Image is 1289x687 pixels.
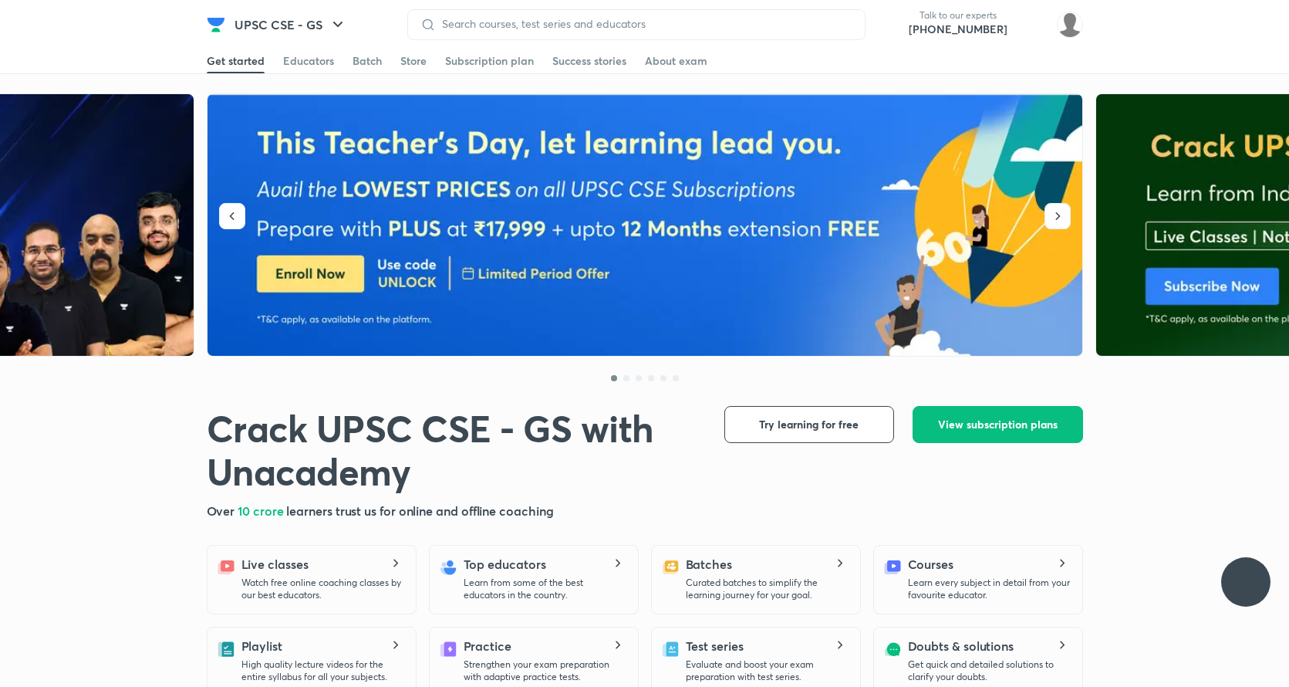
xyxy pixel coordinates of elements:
a: Subscription plan [445,49,534,73]
img: call-us [878,9,909,40]
p: Evaluate and boost your exam preparation with test series. [686,658,848,683]
input: Search courses, test series and educators [436,18,852,30]
a: About exam [645,49,707,73]
h5: Courses [908,555,953,574]
div: Educators [283,53,334,69]
p: Talk to our experts [909,9,1007,22]
div: Store [400,53,427,69]
p: Learn every subject in detail from your favourite educator. [908,577,1070,601]
a: [PHONE_NUMBER] [909,22,1007,37]
h5: Test series [686,637,744,655]
h1: Crack UPSC CSE - GS with Unacademy [207,406,700,492]
span: 10 crore [238,503,286,519]
img: Company Logo [207,15,225,34]
p: Curated batches to simplify the learning journey for your goal. [686,577,848,601]
a: Get started [207,49,265,73]
a: Batch [353,49,382,73]
div: Batch [353,53,382,69]
p: Watch free online coaching classes by our best educators. [241,577,403,601]
button: View subscription plans [913,406,1083,443]
span: Try learning for free [759,417,859,432]
p: High quality lecture videos for the entire syllabus for all your subjects. [241,658,403,683]
a: Educators [283,49,334,73]
span: View subscription plans [938,417,1058,432]
a: Store [400,49,427,73]
p: Strengthen your exam preparation with adaptive practice tests. [464,658,626,683]
img: ttu [1237,573,1255,591]
div: Success stories [552,53,626,69]
h5: Playlist [241,637,282,655]
p: Get quick and detailed solutions to clarify your doubts. [908,658,1070,683]
img: avatar [1020,12,1044,37]
h5: Live classes [241,555,309,574]
h5: Batches [686,555,732,574]
button: UPSC CSE - GS [225,9,356,40]
h5: Top educators [464,555,546,574]
a: Success stories [552,49,626,73]
h5: Practice [464,637,511,655]
div: Get started [207,53,265,69]
p: Learn from some of the best educators in the country. [464,577,626,601]
div: Subscription plan [445,53,534,69]
span: Over [207,503,238,519]
button: Try learning for free [724,406,894,443]
h5: Doubts & solutions [908,637,1014,655]
span: learners trust us for online and offline coaching [286,503,553,519]
div: About exam [645,53,707,69]
img: Abdul Ramzeen [1057,12,1083,38]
